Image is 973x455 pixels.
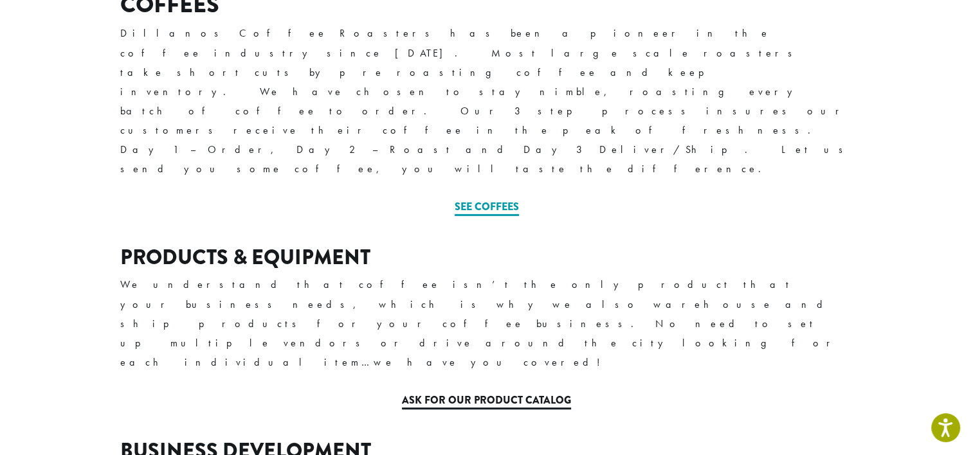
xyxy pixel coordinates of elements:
h3: PRODUCTS & EQUIPMENT [120,245,853,270]
p: Dillanos Coffee Roasters has been a pioneer in the coffee industry since [DATE]. Most large scale... [120,24,853,179]
a: See Coffees [455,199,519,216]
a: Ask for our Product Catalog [402,393,571,409]
p: We understand that coffee isn’t the only product that your business needs, which is why we also w... [120,275,853,371]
